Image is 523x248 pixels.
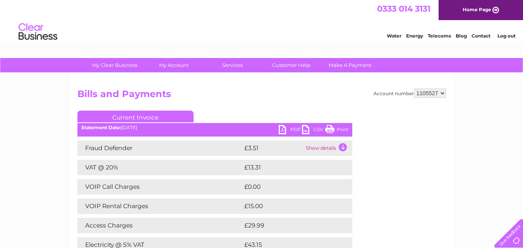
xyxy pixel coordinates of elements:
[77,160,242,175] td: VAT @ 20%
[318,58,382,72] a: Make A Payment
[77,179,242,195] td: VOIP Call Charges
[377,4,430,14] a: 0333 014 3131
[77,218,242,233] td: Access Charges
[242,179,334,195] td: £0.00
[18,20,58,44] img: logo.png
[81,125,121,130] b: Statement Date:
[406,33,423,39] a: Energy
[259,58,323,72] a: Customer Help
[279,125,302,136] a: PDF
[79,4,445,38] div: Clear Business is a trading name of Verastar Limited (registered in [GEOGRAPHIC_DATA] No. 3667643...
[77,198,242,214] td: VOIP Rental Charges
[428,33,451,39] a: Telecoms
[472,33,490,39] a: Contact
[83,58,147,72] a: My Clear Business
[242,160,335,175] td: £13.31
[497,33,516,39] a: Log out
[77,125,352,130] div: [DATE]
[77,140,242,156] td: Fraud Defender
[242,218,337,233] td: £29.99
[242,140,304,156] td: £3.51
[456,33,467,39] a: Blog
[387,33,401,39] a: Water
[77,111,194,122] a: Current Invoice
[374,89,446,98] div: Account number
[201,58,264,72] a: Services
[142,58,206,72] a: My Account
[77,89,446,103] h2: Bills and Payments
[302,125,325,136] a: CSV
[304,140,352,156] td: Show details
[242,198,336,214] td: £15.00
[325,125,348,136] a: Print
